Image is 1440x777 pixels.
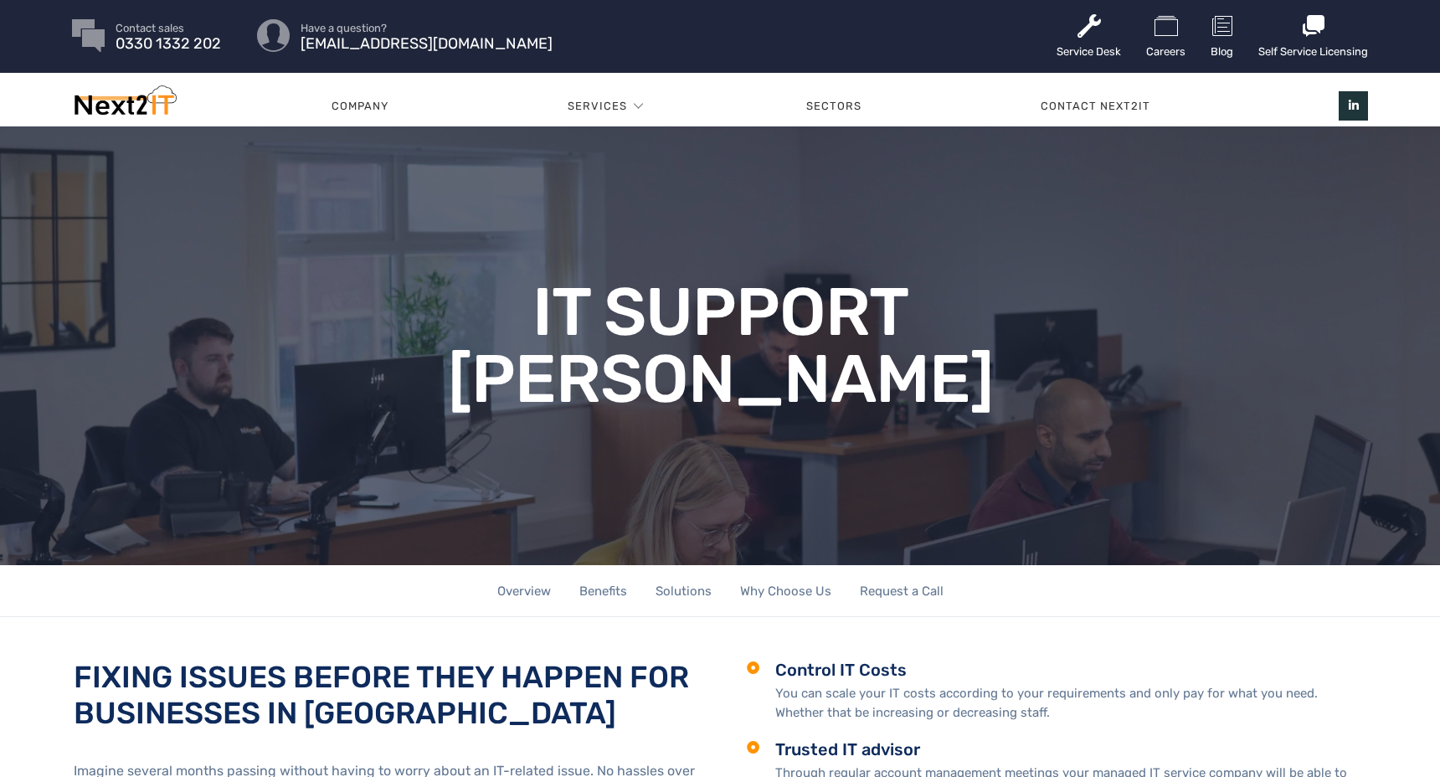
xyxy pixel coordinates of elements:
[775,684,1367,722] p: You can scale your IT costs according to your requirements and only pay for what you need. Whethe...
[568,81,627,131] a: Services
[396,279,1044,413] h1: IT Support [PERSON_NAME]
[301,39,553,49] span: [EMAIL_ADDRESS][DOMAIN_NAME]
[579,565,627,618] a: Benefits
[775,659,1367,682] h4: Control IT Costs
[656,565,712,618] a: Solutions
[497,565,551,618] a: Overview
[775,738,1367,761] h4: Trusted IT advisor
[241,81,477,131] a: Company
[72,85,177,123] img: Next2IT
[74,659,696,731] h2: FIXING ISSUES BEFORE THEY HAPPEN FOR BUSINESSES IN [GEOGRAPHIC_DATA]
[951,81,1240,131] a: Contact Next2IT
[717,81,951,131] a: Sectors
[116,23,221,33] span: Contact sales
[301,23,553,33] span: Have a question?
[116,39,221,49] span: 0330 1332 202
[301,23,553,49] a: Have a question? [EMAIL_ADDRESS][DOMAIN_NAME]
[740,565,831,618] a: Why Choose Us
[860,565,944,618] a: Request a Call
[116,23,221,49] a: Contact sales 0330 1332 202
